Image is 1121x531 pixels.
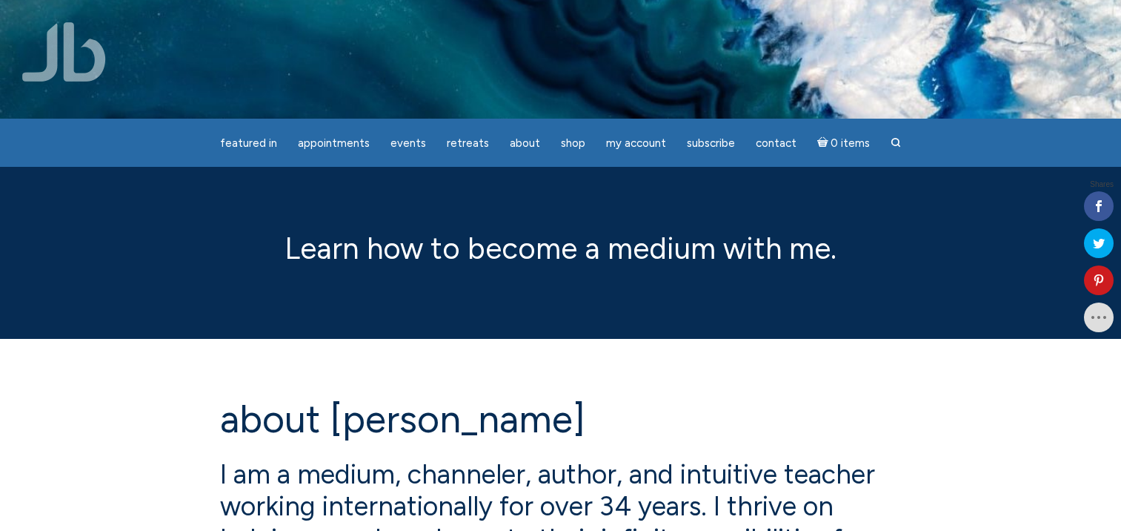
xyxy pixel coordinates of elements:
[808,128,879,158] a: Cart0 items
[561,136,585,150] span: Shop
[289,129,379,158] a: Appointments
[817,136,831,150] i: Cart
[220,136,277,150] span: featured in
[756,136,796,150] span: Contact
[382,129,435,158] a: Events
[1090,181,1114,188] span: Shares
[211,129,286,158] a: featured in
[22,22,106,82] img: Jamie Butler. The Everyday Medium
[831,138,870,149] span: 0 items
[510,136,540,150] span: About
[390,136,426,150] span: Events
[501,129,549,158] a: About
[747,129,805,158] a: Contact
[298,136,370,150] span: Appointments
[606,136,666,150] span: My Account
[678,129,744,158] a: Subscribe
[597,129,675,158] a: My Account
[687,136,735,150] span: Subscribe
[220,398,902,441] h1: About [PERSON_NAME]
[552,129,594,158] a: Shop
[438,129,498,158] a: Retreats
[220,226,902,271] p: Learn how to become a medium with me.
[447,136,489,150] span: Retreats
